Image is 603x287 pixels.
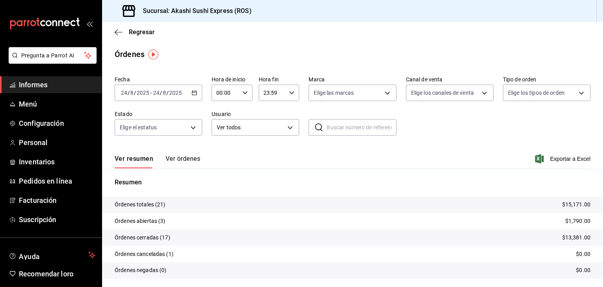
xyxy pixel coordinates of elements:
[565,218,590,224] font: $1,790.00
[128,90,130,96] font: /
[576,251,590,257] font: $0.00
[115,111,132,117] font: Estado
[19,215,56,224] font: Suscripción
[115,76,130,83] font: Fecha
[562,234,590,241] font: $13,381.00
[217,124,241,131] font: Ver todos
[19,100,37,108] font: Menú
[150,90,152,96] font: -
[406,76,443,83] font: Canal de venta
[134,90,136,96] font: /
[115,201,166,208] font: Órdenes totales (21)
[576,267,590,273] font: $0.00
[19,81,48,89] font: Informes
[309,76,325,83] font: Marca
[5,57,97,65] a: Pregunta a Parrot AI
[136,90,150,96] input: ----
[115,155,153,162] font: Ver resumen
[19,270,73,278] font: Recomendar loro
[115,267,167,273] font: Órdenes negadas (0)
[120,124,157,131] font: Elige el estatus
[143,7,252,15] font: Sucursal: Akashi Sushi Express (ROS)
[19,177,72,185] font: Pedidos en línea
[19,119,64,127] font: Configuración
[115,50,144,59] font: Órdenes
[121,90,128,96] input: --
[550,156,590,162] font: Exportar a Excel
[115,178,142,186] font: Resumen
[115,234,170,241] font: Órdenes cerradas (17)
[153,90,160,96] input: --
[166,155,200,162] font: Ver órdenes
[166,90,169,96] font: /
[115,28,155,36] button: Regresar
[9,47,97,64] button: Pregunta a Parrot AI
[129,28,155,36] font: Regresar
[314,90,354,96] font: Elige las marcas
[160,90,162,96] font: /
[19,196,57,204] font: Facturación
[19,252,40,261] font: Ayuda
[327,120,396,135] input: Buscar número de referencia
[259,76,279,83] font: Hora fin
[212,76,245,83] font: Hora de inicio
[212,111,231,117] font: Usuario
[163,90,166,96] input: --
[411,90,474,96] font: Elige los canales de venta
[148,50,158,59] img: Marcador de información sobre herramientas
[115,155,200,168] div: pestañas de navegación
[115,251,174,257] font: Órdenes canceladas (1)
[508,90,565,96] font: Elige los tipos de orden
[19,138,48,147] font: Personal
[537,154,590,164] button: Exportar a Excel
[115,218,166,224] font: Órdenes abiertas (3)
[21,52,75,59] font: Pregunta a Parrot AI
[562,201,590,208] font: $15,171.00
[86,20,93,27] button: abrir_cajón_menú
[169,90,182,96] input: ----
[130,90,134,96] input: --
[503,76,537,83] font: Tipo de orden
[19,158,55,166] font: Inventarios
